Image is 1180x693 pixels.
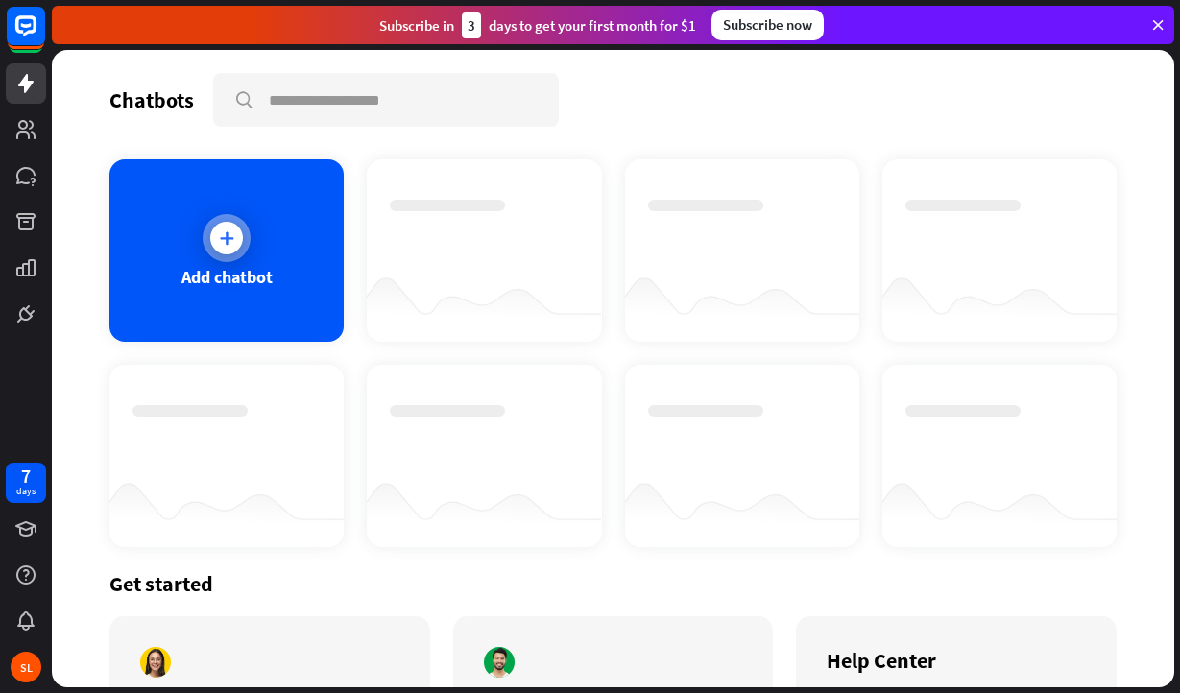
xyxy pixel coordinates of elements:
div: Get started [109,570,1117,597]
img: author [484,647,515,678]
div: 7 [21,467,31,485]
div: Help Center [827,647,1086,674]
button: Open LiveChat chat widget [15,8,73,65]
a: 7 days [6,463,46,503]
div: days [16,485,36,498]
div: Subscribe in days to get your first month for $1 [379,12,696,38]
div: Subscribe now [711,10,824,40]
div: 3 [462,12,481,38]
div: Chatbots [109,86,194,113]
div: Add chatbot [181,266,273,288]
div: SL [11,652,41,682]
img: author [140,647,171,678]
